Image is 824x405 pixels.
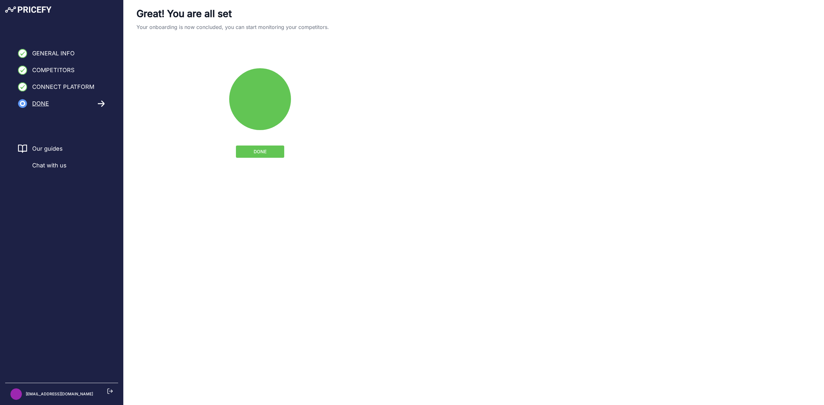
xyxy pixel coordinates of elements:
[18,161,67,170] a: Chat with us
[32,161,67,170] span: Chat with us
[236,146,284,158] button: DONE
[254,148,267,155] span: DONE
[32,82,94,91] span: Connect Platform
[32,49,75,58] span: General Info
[26,391,93,397] p: [EMAIL_ADDRESS][DOMAIN_NAME]
[136,23,384,31] p: Your onboarding is now concluded, you can start monitoring your competitors.
[136,8,384,19] p: Great! You are all set
[5,6,51,13] img: Pricefy Logo
[32,99,49,108] span: Done
[32,144,63,153] a: Our guides
[32,66,75,75] span: Competitors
